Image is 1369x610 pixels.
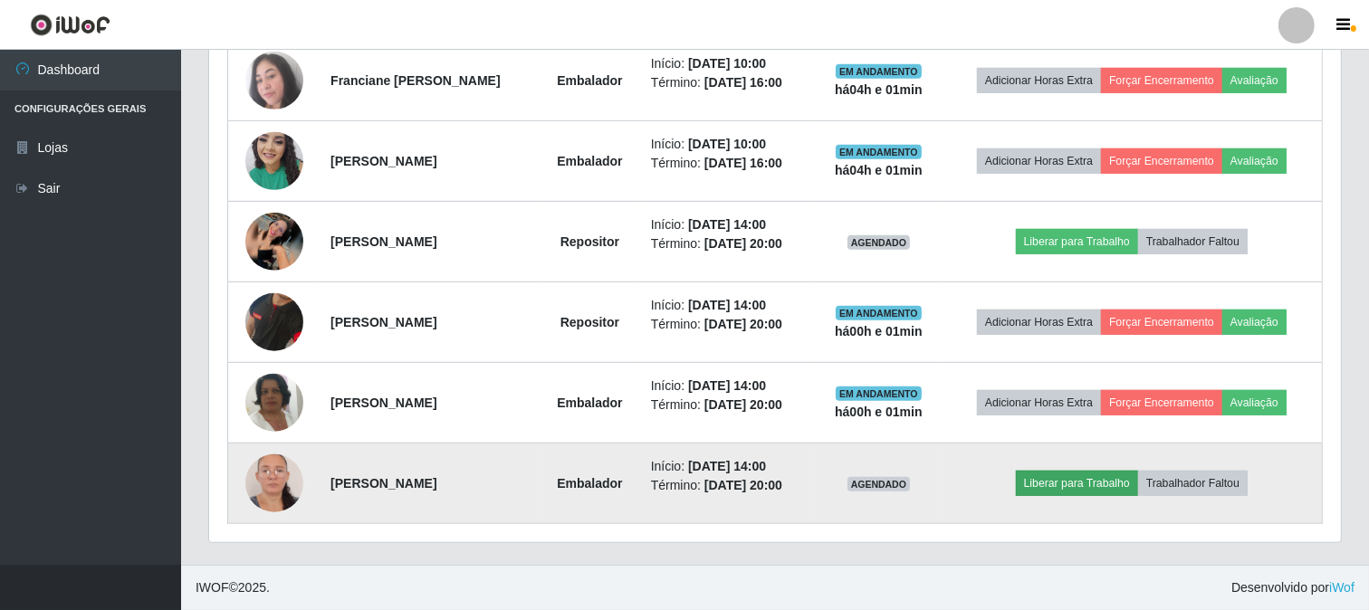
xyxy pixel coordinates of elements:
[836,306,922,320] span: EM ANDAMENTO
[196,580,229,595] span: IWOF
[1016,229,1138,254] button: Liberar para Trabalho
[704,397,782,412] time: [DATE] 20:00
[330,315,436,329] strong: [PERSON_NAME]
[835,163,923,177] strong: há 04 h e 01 min
[688,56,766,71] time: [DATE] 10:00
[330,396,436,410] strong: [PERSON_NAME]
[836,64,922,79] span: EM ANDAMENTO
[1138,471,1248,496] button: Trabalhador Faltou
[651,396,805,415] li: Término:
[704,317,782,331] time: [DATE] 20:00
[557,476,622,491] strong: Embalador
[704,236,782,251] time: [DATE] 20:00
[560,315,619,329] strong: Repositor
[1101,148,1222,174] button: Forçar Encerramento
[688,137,766,151] time: [DATE] 10:00
[245,421,303,547] img: 1715090170415.jpeg
[836,386,922,401] span: EM ANDAMENTO
[245,351,303,454] img: 1676496034794.jpeg
[560,234,619,249] strong: Repositor
[651,457,805,476] li: Início:
[1329,580,1355,595] a: iWof
[651,54,805,73] li: Início:
[1101,390,1222,415] button: Forçar Encerramento
[245,122,303,199] img: 1742396423884.jpeg
[651,135,805,154] li: Início:
[651,215,805,234] li: Início:
[1222,310,1287,335] button: Avaliação
[651,476,805,495] li: Término:
[835,324,923,338] strong: há 00 h e 01 min
[977,310,1101,335] button: Adicionar Horas Extra
[557,396,622,410] strong: Embalador
[977,148,1101,174] button: Adicionar Horas Extra
[688,378,766,393] time: [DATE] 14:00
[1101,310,1222,335] button: Forçar Encerramento
[330,234,436,249] strong: [PERSON_NAME]
[704,478,782,492] time: [DATE] 20:00
[245,263,303,382] img: 1750371001902.jpeg
[704,75,782,90] time: [DATE] 16:00
[1101,68,1222,93] button: Forçar Encerramento
[245,213,303,271] img: 1744410035254.jpeg
[330,476,436,491] strong: [PERSON_NAME]
[1222,148,1287,174] button: Avaliação
[1231,578,1355,597] span: Desenvolvido por
[651,296,805,315] li: Início:
[704,156,782,170] time: [DATE] 16:00
[651,315,805,334] li: Término:
[847,477,911,491] span: AGENDADO
[688,459,766,473] time: [DATE] 14:00
[557,73,622,88] strong: Embalador
[651,154,805,173] li: Término:
[1138,229,1248,254] button: Trabalhador Faltou
[688,217,766,232] time: [DATE] 14:00
[196,578,270,597] span: © 2025 .
[688,298,766,312] time: [DATE] 14:00
[557,154,622,168] strong: Embalador
[1222,390,1287,415] button: Avaliação
[651,376,805,396] li: Início:
[245,52,303,110] img: 1708625639310.jpeg
[835,82,923,97] strong: há 04 h e 01 min
[836,145,922,159] span: EM ANDAMENTO
[330,154,436,168] strong: [PERSON_NAME]
[847,235,911,250] span: AGENDADO
[977,390,1101,415] button: Adicionar Horas Extra
[651,73,805,92] li: Término:
[835,405,923,419] strong: há 00 h e 01 min
[1016,471,1138,496] button: Liberar para Trabalho
[977,68,1101,93] button: Adicionar Horas Extra
[330,73,500,88] strong: Franciane [PERSON_NAME]
[1222,68,1287,93] button: Avaliação
[651,234,805,253] li: Término:
[30,14,110,36] img: CoreUI Logo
